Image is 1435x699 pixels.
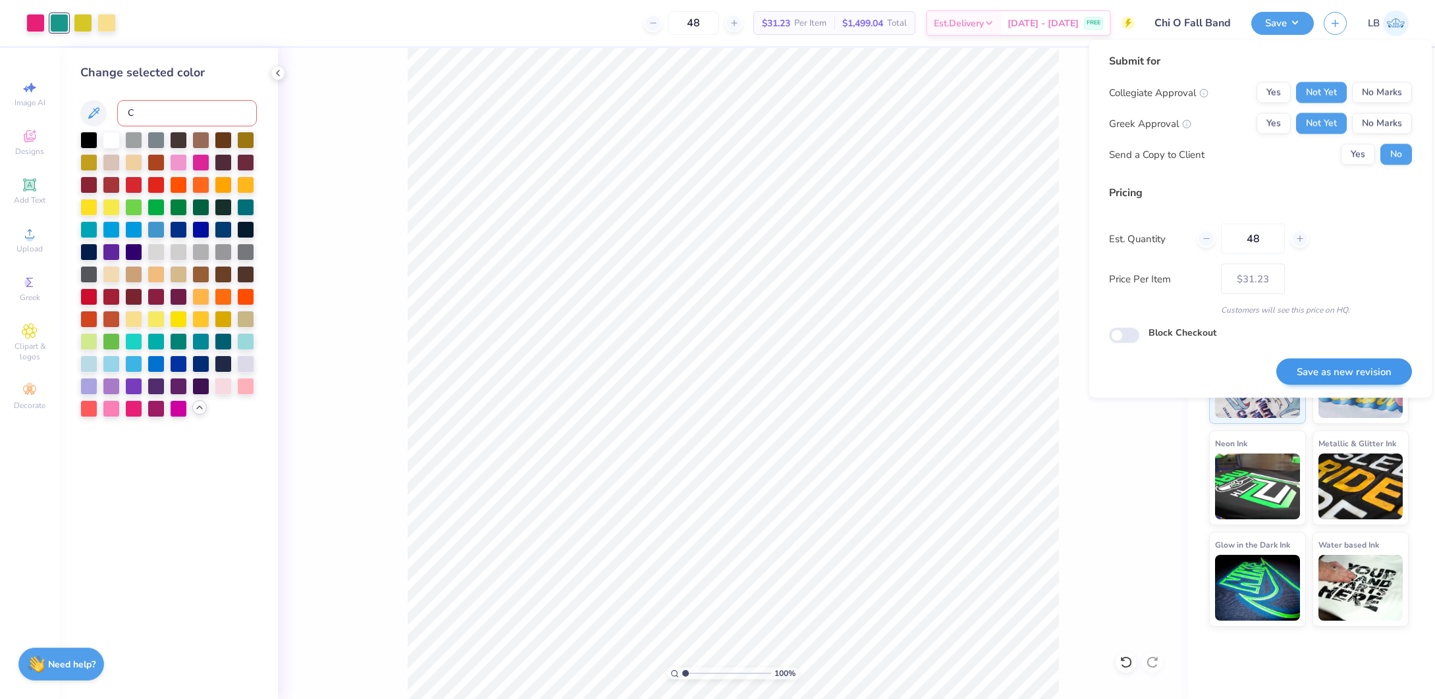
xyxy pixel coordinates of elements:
button: Yes [1257,82,1291,103]
span: LB [1368,16,1380,31]
img: Glow in the Dark Ink [1215,555,1300,621]
span: Greek [20,292,40,303]
input: Untitled Design [1145,10,1241,36]
strong: Need help? [48,658,95,671]
label: Est. Quantity [1109,231,1187,246]
button: Save [1251,12,1314,35]
img: Laken Brown [1383,11,1409,36]
span: Metallic & Glitter Ink [1318,436,1396,450]
span: Neon Ink [1215,436,1247,450]
span: FREE [1087,18,1100,28]
span: $31.23 [762,16,790,30]
span: Water based Ink [1318,538,1379,552]
img: Neon Ink [1215,453,1300,519]
div: Change selected color [80,64,257,82]
span: [DATE] - [DATE] [1008,16,1079,30]
span: Per Item [794,16,826,30]
span: Designs [15,146,44,157]
button: Yes [1257,113,1291,134]
button: Save as new revision [1276,358,1412,385]
input: e.g. 7428 c [117,100,257,126]
span: Est. Delivery [934,16,984,30]
img: Water based Ink [1318,555,1403,621]
span: Decorate [14,400,45,411]
span: Glow in the Dark Ink [1215,538,1290,552]
button: Yes [1341,144,1375,165]
div: Collegiate Approval [1109,85,1208,100]
span: Total [887,16,907,30]
a: LB [1368,11,1409,36]
div: Greek Approval [1109,116,1191,131]
input: – – [1221,224,1285,254]
button: No Marks [1352,82,1412,103]
span: Add Text [14,195,45,205]
span: Upload [16,244,43,254]
div: Send a Copy to Client [1109,147,1205,162]
span: Image AI [14,97,45,108]
span: $1,499.04 [842,16,883,30]
button: No [1380,144,1412,165]
button: No Marks [1352,113,1412,134]
button: Not Yet [1296,82,1347,103]
div: Submit for [1109,53,1412,69]
input: – – [668,11,719,35]
label: Block Checkout [1149,326,1216,340]
div: Customers will see this price on HQ. [1109,304,1412,316]
label: Price Per Item [1109,271,1211,286]
button: Not Yet [1296,113,1347,134]
img: Metallic & Glitter Ink [1318,453,1403,519]
div: Pricing [1109,185,1412,201]
span: Clipart & logos [7,341,53,362]
span: 100 % [774,667,796,679]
